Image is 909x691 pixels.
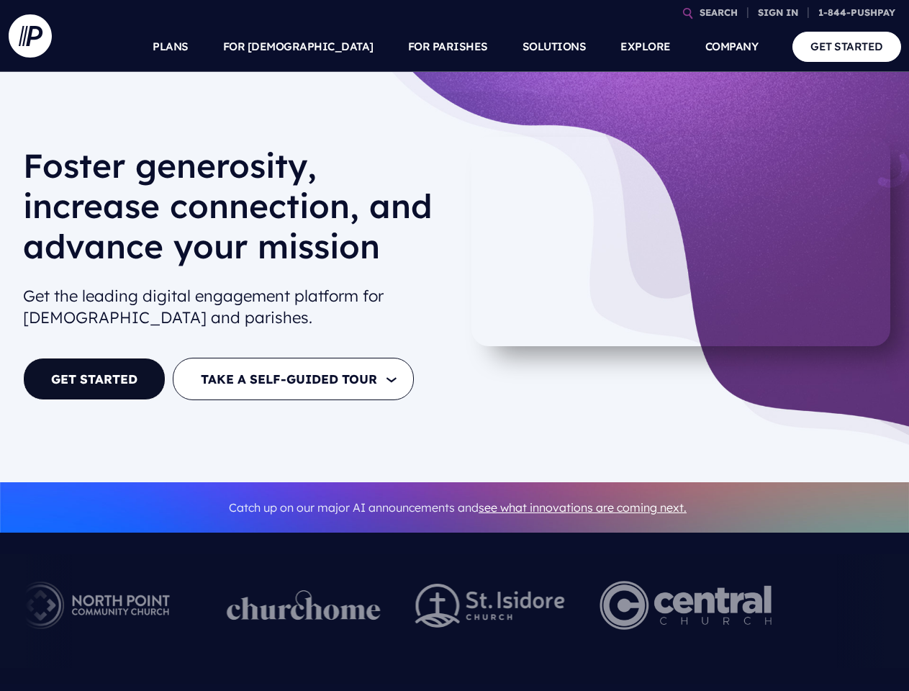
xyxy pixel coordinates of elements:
a: FOR PARISHES [408,22,488,72]
img: pp_logos_1 [227,590,381,620]
h1: Foster generosity, increase connection, and advance your mission [23,145,446,278]
a: COMPANY [705,22,759,72]
h2: Get the leading digital engagement platform for [DEMOGRAPHIC_DATA] and parishes. [23,279,446,335]
img: Central Church Henderson NV [600,566,772,645]
a: SOLUTIONS [523,22,587,72]
a: GET STARTED [792,32,901,61]
a: PLANS [153,22,189,72]
a: EXPLORE [620,22,671,72]
a: see what innovations are coming next. [479,500,687,515]
button: TAKE A SELF-GUIDED TOUR [173,358,414,400]
a: FOR [DEMOGRAPHIC_DATA] [223,22,374,72]
a: GET STARTED [23,358,166,400]
p: Catch up on our major AI announcements and [23,492,892,524]
img: pp_logos_2 [415,584,565,628]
